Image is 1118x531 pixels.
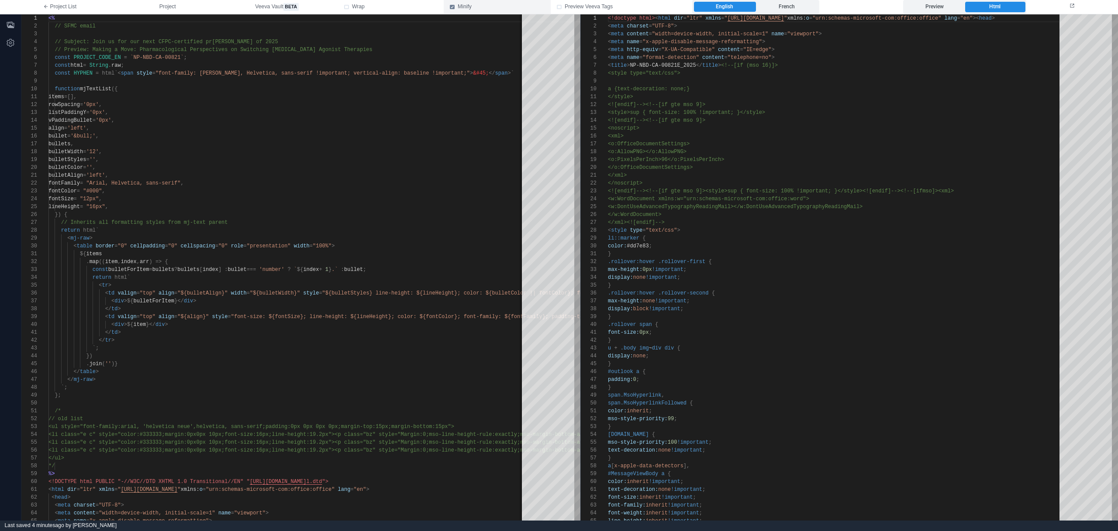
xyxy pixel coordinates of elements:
div: 4 [21,38,37,46]
span: </style> [608,94,633,100]
span: , [86,125,89,131]
span: xmlns [705,15,721,21]
div: 29 [21,234,37,242]
span: meta [611,39,624,45]
span: html` [83,227,99,233]
span: ent [218,219,228,226]
span: < [67,235,70,241]
div: 26 [21,211,37,219]
div: 8 [581,69,597,77]
span: > [674,23,677,29]
span: listPaddingY [48,110,86,116]
div: 3 [581,30,597,38]
span: = [784,31,787,37]
div: 3 [21,30,37,38]
span: "16px" [86,204,105,210]
span: fontColor [48,188,77,194]
div: 25 [21,203,37,211]
div: 10 [21,85,37,93]
span: bulletWidth [48,149,83,155]
span: > [677,227,680,233]
span: content [702,55,724,61]
div: 15 [581,124,597,132]
span: = [639,39,642,45]
div: 18 [21,148,37,156]
span: [URL][DOMAIN_NAME] [121,486,178,493]
span: <% [48,15,55,21]
span: Wrap [352,3,365,11]
span: </w:WordDocument> [608,212,661,218]
span: = [96,70,99,76]
span: <style type="text/css"> [608,70,680,76]
span: "#000" [83,188,102,194]
span: = [809,15,812,21]
span: head [979,15,992,21]
div: 15 [21,124,37,132]
span: <xml> [608,133,624,139]
span: "font-family: [PERSON_NAME], Helvetica, sans-serif !import [155,70,338,76]
span: , [99,102,102,108]
span: "text/css" [645,227,677,233]
span: = [86,157,89,163]
div: 19 [581,156,597,164]
span: :office:word"> [765,196,809,202]
span: <![endif]--><!--[if gte mso 9]><style>sup { font-s [608,188,765,194]
span: = [152,70,155,76]
span: '0px' [90,110,105,116]
span: <![endif]--><!--[if gte mso 9]> [608,102,705,108]
div: 7 [21,62,37,69]
span: = [310,243,313,249]
span: ; [184,55,187,61]
span: , [111,117,114,123]
span: "format-detection" [642,55,699,61]
span: > [627,62,630,69]
div: 11 [21,93,37,101]
span: <o:AllowPNG></o:AllowPNG> [608,149,687,155]
span: [PERSON_NAME] of 2025 [212,39,278,45]
span: = [649,31,652,37]
span: "100%" [313,243,331,249]
span: 'left' [86,172,105,178]
span: " [725,15,728,21]
span: <style>sup { font-size: 100% !important; }</style> [608,110,765,116]
span: "UTF-8" [652,23,674,29]
span: > [90,235,93,241]
span: > [762,39,765,45]
span: table [77,243,93,249]
span: "0" [218,243,228,249]
span: = [83,62,86,69]
div: 13 [21,109,37,116]
span: cellpadding [130,243,165,249]
span: , [102,188,105,194]
span: " [784,15,787,21]
span: const [55,62,70,69]
span: ize: 100% !important; }</style><![endif]--><!--[if [765,188,922,194]
span: . [108,62,111,69]
div: 23 [21,187,37,195]
span: l.dtd [307,479,322,485]
span: ant; vertical-align: baseline !important;" [338,70,470,76]
span: const [55,55,70,61]
span: lang [945,15,957,21]
span: = [67,133,70,139]
div: 28 [581,226,597,234]
span: </xml> [608,172,627,178]
div: 31 [581,250,597,258]
span: = [93,117,96,123]
span: width [294,243,310,249]
div: 9 [21,77,37,85]
span: [URL][DOMAIN_NAME] [728,15,784,21]
span: name [627,55,639,61]
span: return [61,227,80,233]
div: 5 [21,46,37,54]
span: fontFamily [48,180,80,186]
div: 29 [581,234,597,242]
span: type [630,227,642,233]
span: = [639,55,642,61]
div: 13 [581,109,597,116]
span: "width=device-width, initial-scale=1" [652,31,768,37]
span: li::marker [608,235,639,241]
div: 2 [21,22,37,30]
div: 21 [21,171,37,179]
